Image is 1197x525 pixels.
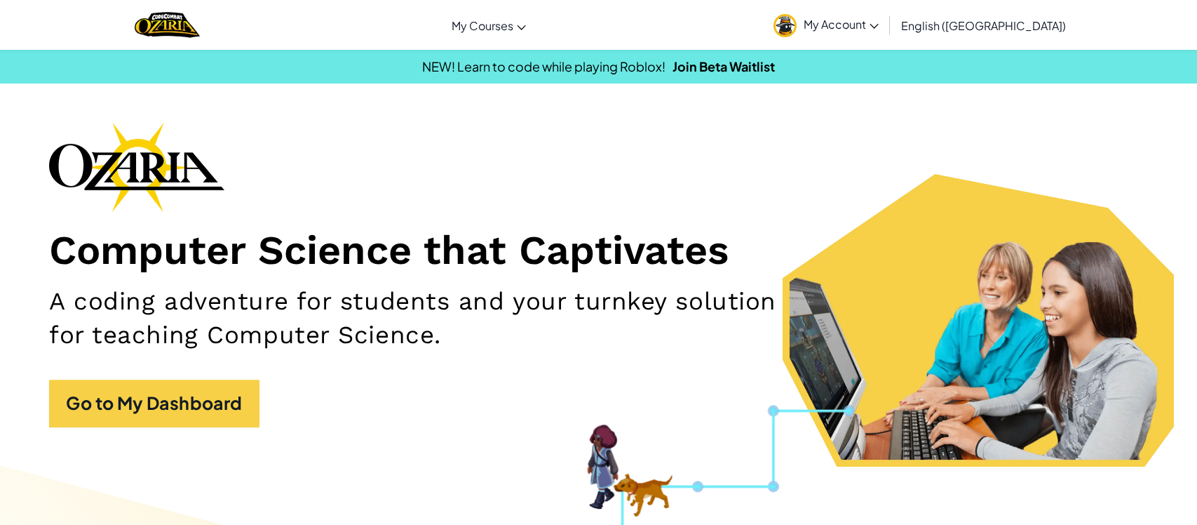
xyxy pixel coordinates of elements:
img: Ozaria branding logo [49,122,224,212]
span: NEW! Learn to code while playing Roblox! [422,58,665,74]
a: My Account [766,3,886,47]
span: English ([GEOGRAPHIC_DATA]) [901,18,1066,33]
a: My Courses [445,6,533,44]
a: Go to My Dashboard [49,380,259,427]
span: My Account [804,17,879,32]
h2: A coding adventure for students and your turnkey solution for teaching Computer Science. [49,285,785,352]
img: avatar [773,14,797,37]
img: Home [135,11,200,39]
a: English ([GEOGRAPHIC_DATA]) [894,6,1073,44]
a: Ozaria by CodeCombat logo [135,11,200,39]
a: Join Beta Waitlist [672,58,775,74]
h1: Computer Science that Captivates [49,226,1148,275]
span: My Courses [452,18,513,33]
